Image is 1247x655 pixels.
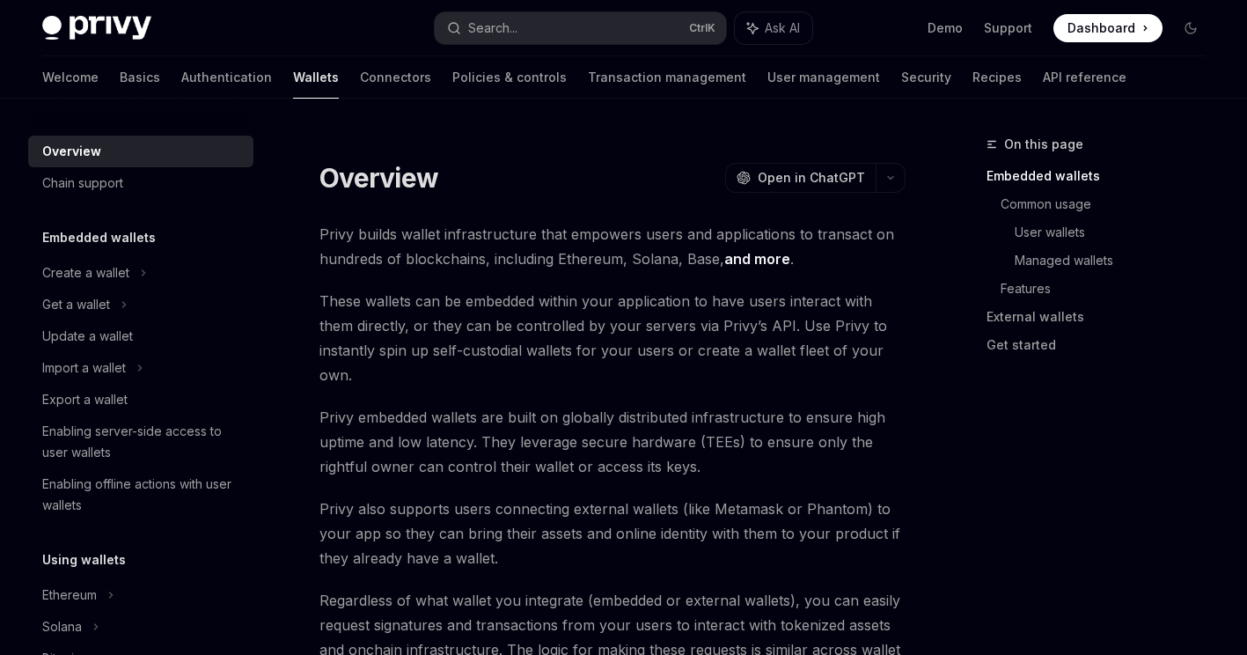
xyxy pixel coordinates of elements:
[42,16,151,40] img: dark logo
[42,294,110,315] div: Get a wallet
[1043,56,1126,99] a: API reference
[1015,218,1219,247] a: User wallets
[1015,247,1219,275] a: Managed wallets
[588,56,746,99] a: Transaction management
[28,136,253,167] a: Overview
[319,222,906,271] span: Privy builds wallet infrastructure that empowers users and applications to transact on hundreds o...
[1001,275,1219,303] a: Features
[725,163,876,193] button: Open in ChatGPT
[42,262,129,283] div: Create a wallet
[42,474,243,516] div: Enabling offline actions with user wallets
[360,56,431,99] a: Connectors
[1004,134,1083,155] span: On this page
[42,616,82,637] div: Solana
[987,303,1219,331] a: External wallets
[42,173,123,194] div: Chain support
[972,56,1022,99] a: Recipes
[928,19,963,37] a: Demo
[1067,19,1135,37] span: Dashboard
[1001,190,1219,218] a: Common usage
[42,389,128,410] div: Export a wallet
[452,56,567,99] a: Policies & controls
[319,162,438,194] h1: Overview
[1053,14,1163,42] a: Dashboard
[765,19,800,37] span: Ask AI
[987,162,1219,190] a: Embedded wallets
[42,585,97,606] div: Ethereum
[901,56,951,99] a: Security
[767,56,880,99] a: User management
[735,12,812,44] button: Ask AI
[435,12,727,44] button: Search...CtrlK
[42,357,126,379] div: Import a wallet
[28,384,253,416] a: Export a wallet
[987,331,1219,359] a: Get started
[28,320,253,352] a: Update a wallet
[689,21,715,35] span: Ctrl K
[42,56,99,99] a: Welcome
[28,468,253,521] a: Enabling offline actions with user wallets
[724,250,790,269] a: and more
[181,56,272,99] a: Authentication
[28,167,253,199] a: Chain support
[42,421,243,463] div: Enabling server-side access to user wallets
[1177,14,1205,42] button: Toggle dark mode
[42,549,126,570] h5: Using wallets
[319,289,906,387] span: These wallets can be embedded within your application to have users interact with them directly, ...
[319,405,906,479] span: Privy embedded wallets are built on globally distributed infrastructure to ensure high uptime and...
[293,56,339,99] a: Wallets
[758,169,865,187] span: Open in ChatGPT
[120,56,160,99] a: Basics
[42,141,101,162] div: Overview
[984,19,1032,37] a: Support
[42,227,156,248] h5: Embedded wallets
[28,416,253,468] a: Enabling server-side access to user wallets
[42,326,133,347] div: Update a wallet
[319,497,906,570] span: Privy also supports users connecting external wallets (like Metamask or Phantom) to your app so t...
[468,18,517,39] div: Search...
